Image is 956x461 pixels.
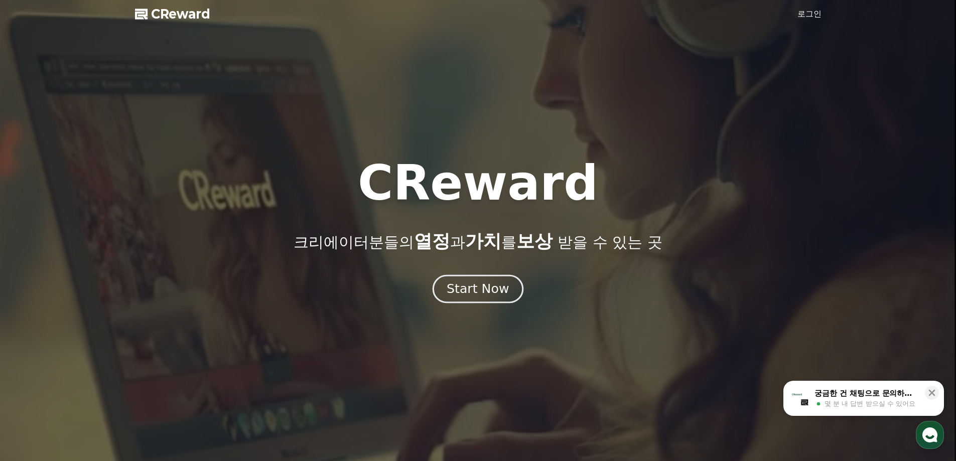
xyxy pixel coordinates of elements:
[151,6,210,22] span: CReward
[465,231,501,251] span: 가치
[414,231,450,251] span: 열정
[435,285,521,295] a: Start Now
[155,333,167,341] span: 설정
[135,6,210,22] a: CReward
[294,231,662,251] p: 크리에이터분들의 과 를 받을 수 있는 곳
[66,318,129,343] a: 대화
[433,274,523,303] button: Start Now
[32,333,38,341] span: 홈
[447,280,509,297] div: Start Now
[797,8,822,20] a: 로그인
[92,334,104,342] span: 대화
[129,318,193,343] a: 설정
[358,159,598,207] h1: CReward
[516,231,553,251] span: 보상
[3,318,66,343] a: 홈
